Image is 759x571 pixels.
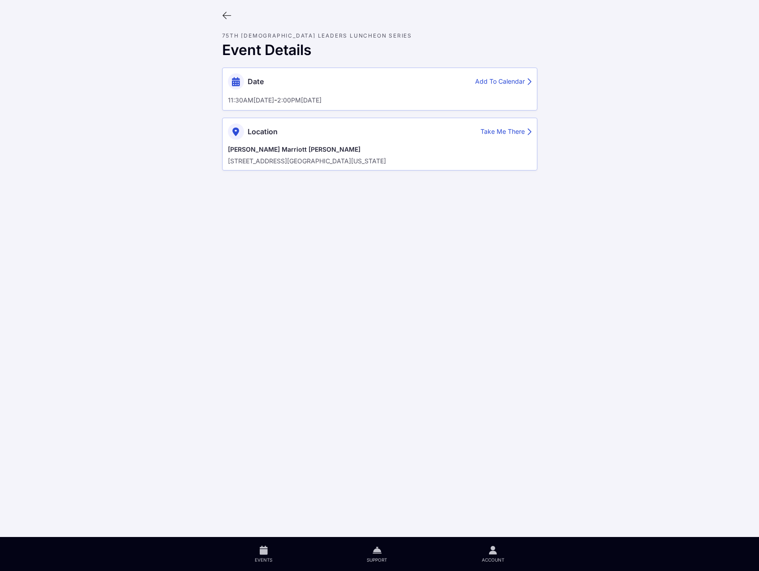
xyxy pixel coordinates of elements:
div: Take Me There [480,127,532,136]
div: 11:30AM[DATE] [228,97,274,104]
div: Add To Calendar [475,77,532,86]
div: 2:00PM[DATE] [277,97,322,104]
span: Date [248,77,264,86]
span: Account [482,557,504,563]
div: Event Details [222,42,537,59]
div: [PERSON_NAME] Marriott [PERSON_NAME] [228,145,532,154]
div: - [228,95,532,105]
div: [STREET_ADDRESS] [GEOGRAPHIC_DATA][US_STATE] [228,158,532,165]
a: Events [208,537,320,571]
a: Support [320,537,434,571]
span: Support [367,557,387,563]
div: 75th [DEMOGRAPHIC_DATA] Leaders Luncheon Series [222,33,537,38]
span: Location [248,127,278,136]
span: Events [255,557,272,563]
a: Account [434,537,551,571]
